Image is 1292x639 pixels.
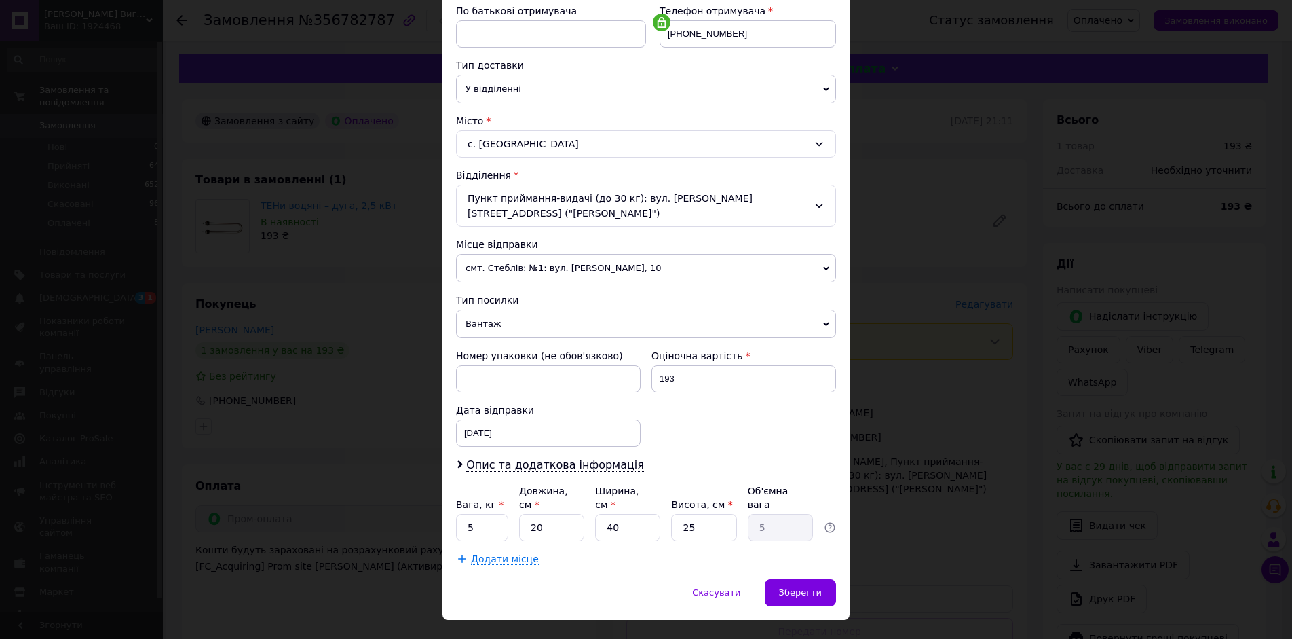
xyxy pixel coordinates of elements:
span: Тип доставки [456,60,524,71]
span: У відділенні [456,75,836,103]
div: Місто [456,114,836,128]
span: Зберегти [779,587,822,598]
label: Ширина, см [595,486,639,510]
div: Відділення [456,168,836,182]
label: Вага, кг [456,499,503,510]
span: Тип посилки [456,295,518,306]
span: Телефон отримувача [660,5,765,16]
div: Пункт приймання-видачі (до 30 кг): вул. [PERSON_NAME][STREET_ADDRESS] ("[PERSON_NAME]") [456,185,836,227]
span: По батькові отримувача [456,5,577,16]
div: Дата відправки [456,403,641,417]
div: Оціночна вартість [651,349,836,363]
span: Місце відправки [456,239,538,250]
span: Додати місце [471,553,539,565]
label: Висота, см [671,499,732,510]
span: Скасувати [692,587,740,598]
div: Номер упаковки (не обов'язково) [456,349,641,363]
div: с. [GEOGRAPHIC_DATA] [456,130,836,158]
div: Об'ємна вага [748,484,813,511]
span: смт. Стеблів: №1: вул. [PERSON_NAME], 10 [456,254,836,282]
label: Довжина, см [519,486,568,510]
span: Вантаж [456,310,836,338]
input: +380 [660,20,836,48]
span: Опис та додаткова інформація [466,458,644,472]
